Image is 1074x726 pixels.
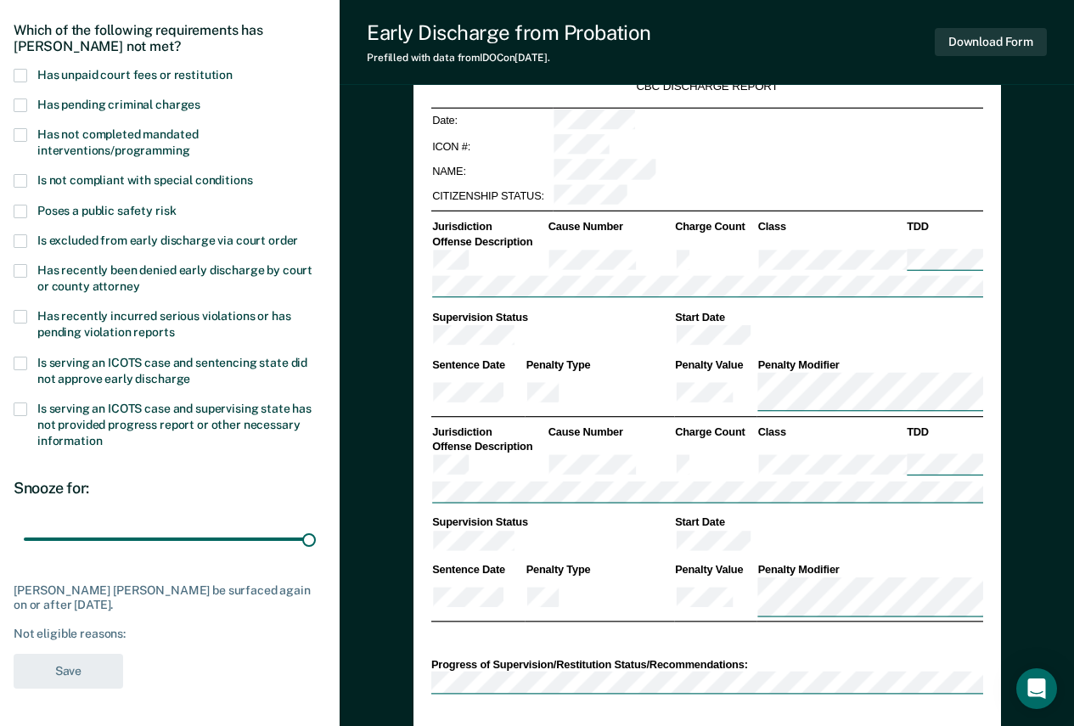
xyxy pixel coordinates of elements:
div: Snooze for: [14,479,326,498]
span: Has recently been denied early discharge by court or county attorney [37,263,312,293]
th: Charge Count [673,220,756,234]
th: Class [756,425,906,439]
td: NAME: [430,159,552,184]
th: Penalty Type [525,357,674,372]
th: Offense Description [430,439,547,453]
td: ICON #: [430,133,552,159]
th: Penalty Modifier [756,357,983,372]
div: Not eligible reasons: [14,627,326,641]
th: Penalty Value [673,563,756,577]
td: CITIZENSHIP STATUS: [430,183,552,209]
th: Class [756,220,906,234]
th: Sentence Date [430,563,525,577]
th: Start Date [673,515,982,530]
td: Date: [430,108,552,133]
div: Early Discharge from Probation [367,20,651,45]
span: Has not completed mandated interventions/programming [37,127,198,157]
div: [PERSON_NAME] [PERSON_NAME] be surfaced again on or after [DATE]. [14,583,326,612]
span: Is serving an ICOTS case and sentencing state did not approve early discharge [37,356,307,386]
th: Penalty Value [673,357,756,372]
div: Prefilled with data from IDOC on [DATE] . [367,52,651,64]
th: Penalty Modifier [756,563,983,577]
div: Which of the following requirements has [PERSON_NAME] not met? [14,8,326,68]
th: TDD [905,425,982,439]
th: Cause Number [547,425,673,439]
span: Has recently incurred serious violations or has pending violation reports [37,309,290,339]
th: TDD [905,220,982,234]
button: Save [14,654,123,689]
span: Is not compliant with special conditions [37,173,252,187]
span: Has unpaid court fees or restitution [37,68,233,82]
th: Sentence Date [430,357,525,372]
div: Open Intercom Messenger [1016,668,1057,709]
th: Jurisdiction [430,425,547,439]
span: Poses a public safety risk [37,204,176,217]
th: Charge Count [673,425,756,439]
div: CBC DISCHARGE REPORT [636,79,778,93]
th: Penalty Type [525,563,674,577]
div: Progress of Supervision/Restitution Status/Recommendations: [430,658,982,673]
span: Is excluded from early discharge via court order [37,234,298,247]
button: Download Form [935,28,1047,56]
th: Start Date [673,310,982,324]
th: Jurisdiction [430,220,547,234]
th: Supervision Status [430,310,673,324]
th: Offense Description [430,234,547,248]
th: Cause Number [547,220,673,234]
span: Has pending criminal charges [37,98,200,111]
span: Is serving an ICOTS case and supervising state has not provided progress report or other necessar... [37,402,312,447]
th: Supervision Status [430,515,673,530]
